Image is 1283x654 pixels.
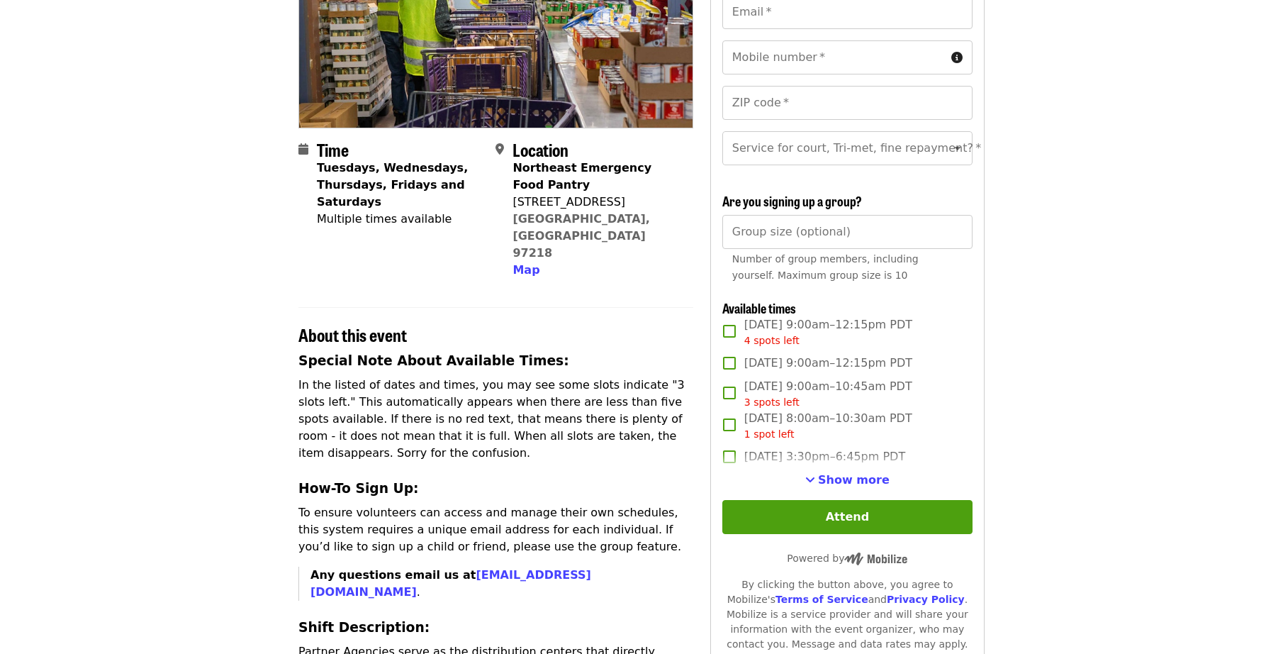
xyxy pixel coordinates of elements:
[818,473,890,487] span: Show more
[887,594,965,605] a: Privacy Policy
[744,355,912,372] span: [DATE] 9:00am–12:15pm PDT
[722,299,796,317] span: Available times
[512,263,539,277] span: Map
[744,335,800,346] span: 4 spots left
[744,378,912,410] span: [DATE] 9:00am–10:45am PDT
[512,194,681,211] div: [STREET_ADDRESS]
[298,322,407,347] span: About this event
[298,377,693,462] p: In the listed of dates and times, you may see some slots indicate "3 slots left." This automatica...
[512,137,568,162] span: Location
[722,86,973,120] input: ZIP code
[495,143,504,156] i: map-marker-alt icon
[948,138,968,158] button: Open
[744,316,912,348] span: [DATE] 9:00am–12:15pm PDT
[310,567,693,601] p: .
[722,215,973,249] input: [object Object]
[722,192,862,210] span: Are you signing up a group?
[310,568,591,599] strong: Any questions email us at
[722,40,946,74] input: Mobile number
[732,253,919,281] span: Number of group members, including yourself. Maximum group size is 10
[317,211,484,228] div: Multiple times available
[951,51,963,65] i: circle-info icon
[298,143,308,156] i: calendar icon
[744,428,795,440] span: 1 spot left
[775,594,868,605] a: Terms of Service
[787,553,907,564] span: Powered by
[298,620,430,635] strong: Shift Description:
[744,448,905,465] span: [DATE] 3:30pm–6:45pm PDT
[317,161,468,209] strong: Tuesdays, Wednesdays, Thursdays, Fridays and Saturdays
[844,553,907,565] img: Powered by Mobilize
[722,500,973,534] button: Attend
[317,137,349,162] span: Time
[744,397,800,408] span: 3 spots left
[805,472,890,489] button: See more timeslots
[512,212,650,260] a: [GEOGRAPHIC_DATA], [GEOGRAPHIC_DATA] 97218
[298,504,693,555] p: To ensure volunteers can access and manage their own schedules, this system requires a unique ema...
[298,353,569,368] strong: Special Note About Available Times:
[744,410,912,442] span: [DATE] 8:00am–10:30am PDT
[512,262,539,279] button: Map
[512,161,651,192] strong: Northeast Emergency Food Pantry
[298,481,419,496] strong: How-To Sign Up:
